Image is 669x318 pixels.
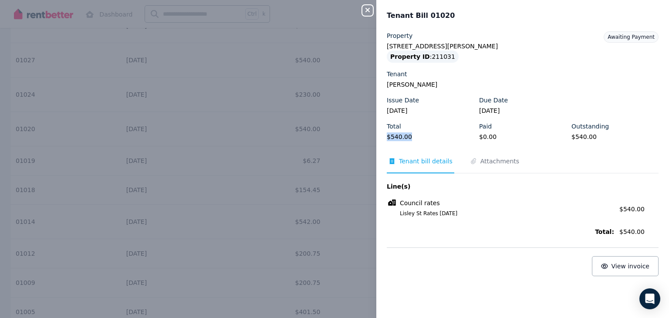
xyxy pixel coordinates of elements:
span: Lisley St Rates [DATE] [389,210,614,217]
span: $540.00 [619,227,659,236]
legend: $0.00 [479,132,566,141]
div: : 211031 [387,51,459,63]
label: Total [387,122,401,131]
legend: [DATE] [479,106,566,115]
span: Tenant Bill 01020 [387,10,455,21]
label: Property [387,31,412,40]
legend: $540.00 [571,132,659,141]
label: Outstanding [571,122,609,131]
span: Property ID [390,52,430,61]
label: Issue Date [387,96,419,105]
span: Tenant bill details [399,157,453,166]
legend: $540.00 [387,132,474,141]
label: Paid [479,122,492,131]
div: Open Intercom Messenger [639,288,660,309]
span: $540.00 [619,206,645,213]
legend: [DATE] [387,106,474,115]
span: View invoice [612,263,650,270]
legend: [PERSON_NAME] [387,80,659,89]
span: Awaiting Payment [608,34,655,40]
span: Total: [387,227,614,236]
span: Attachments [480,157,519,166]
legend: [STREET_ADDRESS][PERSON_NAME] [387,42,659,51]
button: View invoice [592,256,659,276]
label: Due Date [479,96,508,105]
nav: Tabs [387,157,659,173]
span: Council rates [400,199,440,207]
label: Tenant [387,70,407,78]
span: Line(s) [387,182,614,191]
